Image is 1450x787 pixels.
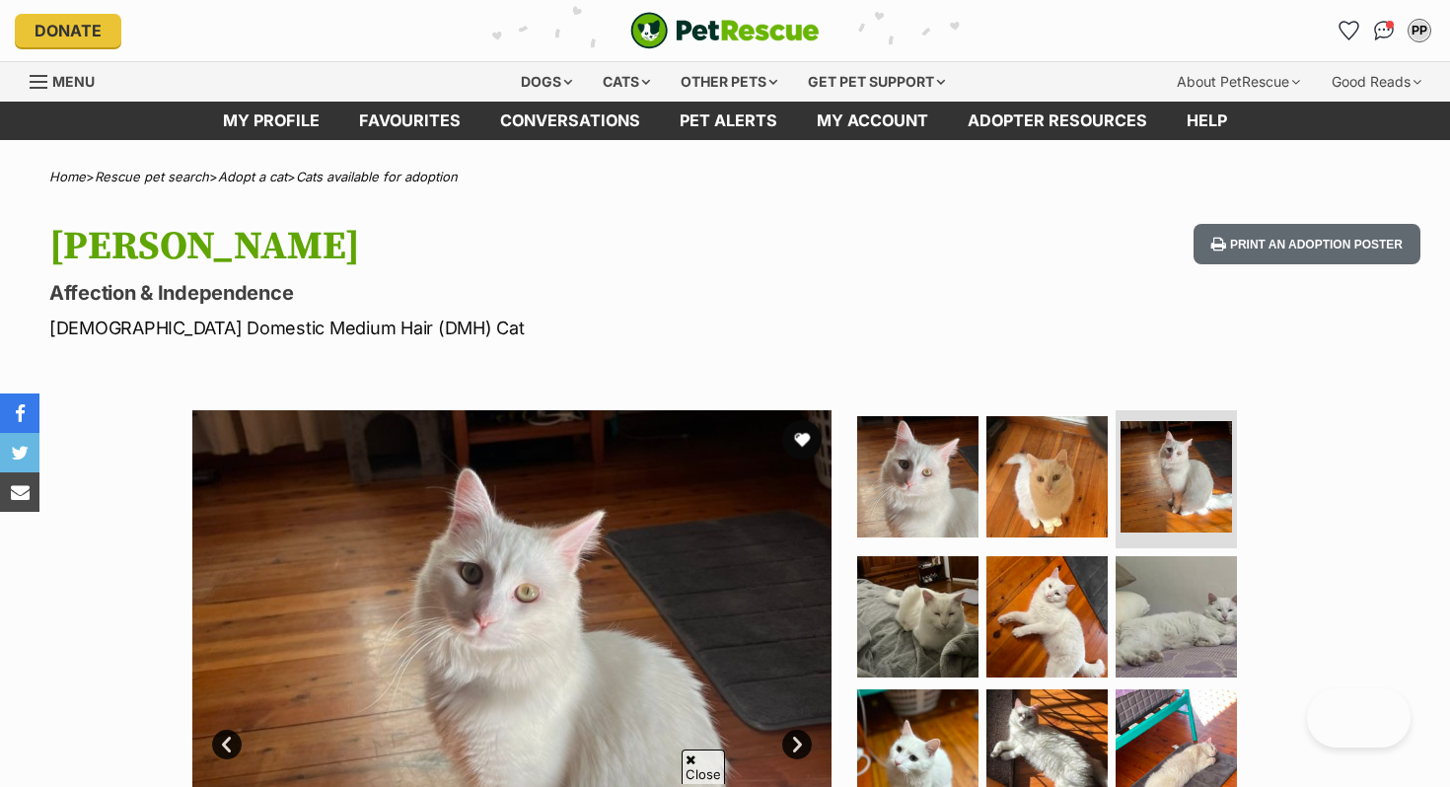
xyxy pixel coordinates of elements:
img: chat-41dd97257d64d25036548639549fe6c8038ab92f7586957e7f3b1b290dea8141.svg [1374,21,1395,40]
img: Photo of Mr Pickles [986,416,1108,537]
a: Favourites [339,102,480,140]
a: Rescue pet search [95,169,209,184]
a: Pet alerts [660,102,797,140]
img: Photo of Mr Pickles [1116,556,1237,678]
a: Menu [30,62,109,98]
a: Conversations [1368,15,1400,46]
div: Cats [589,62,664,102]
a: Favourites [1333,15,1364,46]
a: PetRescue [630,12,820,49]
p: [DEMOGRAPHIC_DATA] Domestic Medium Hair (DMH) Cat [49,315,884,341]
div: Get pet support [794,62,959,102]
p: Affection & Independence [49,279,884,307]
a: conversations [480,102,660,140]
a: My profile [203,102,339,140]
a: Next [782,730,812,759]
div: Other pets [667,62,791,102]
a: Cats available for adoption [296,169,458,184]
button: Print an adoption poster [1194,224,1420,264]
img: Photo of Mr Pickles [1121,421,1232,533]
div: PP [1410,21,1429,40]
iframe: Help Scout Beacon - Open [1307,688,1411,748]
a: My account [797,102,948,140]
a: Home [49,169,86,184]
div: About PetRescue [1163,62,1314,102]
ul: Account quick links [1333,15,1435,46]
a: Adopter resources [948,102,1167,140]
button: My account [1404,15,1435,46]
span: Menu [52,73,95,90]
a: Donate [15,14,121,47]
button: favourite [782,420,822,460]
div: Good Reads [1318,62,1435,102]
a: Adopt a cat [218,169,287,184]
div: Dogs [507,62,586,102]
img: logo-cat-932fe2b9b8326f06289b0f2fb663e598f794de774fb13d1741a6617ecf9a85b4.svg [630,12,820,49]
span: Close [682,750,725,784]
a: Help [1167,102,1247,140]
a: Prev [212,730,242,759]
h1: [PERSON_NAME] [49,224,884,269]
img: Photo of Mr Pickles [857,416,979,537]
img: Photo of Mr Pickles [857,556,979,678]
img: Photo of Mr Pickles [986,556,1108,678]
